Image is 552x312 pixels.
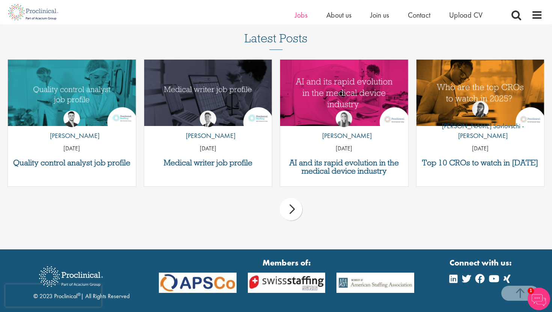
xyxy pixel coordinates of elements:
[12,159,132,167] a: Quality control analyst job profile
[33,261,109,292] img: Proclinical Recruitment
[370,10,389,20] a: Join us
[280,60,408,126] img: AI and Its Impact on the Medical Device Industry | Proclinical
[244,32,308,50] h3: Latest Posts
[33,261,130,301] div: © 2023 Proclinical | All Rights Reserved
[528,288,550,310] img: Chatbot
[408,10,430,20] a: Contact
[5,284,101,307] iframe: reCAPTCHA
[8,60,136,126] img: quality control analyst job profile
[416,121,544,140] p: [PERSON_NAME] Savlovschi - [PERSON_NAME]
[317,131,372,141] p: [PERSON_NAME]
[242,273,331,293] img: APSCo
[420,159,541,167] a: Top 10 CROs to watch in [DATE]
[180,131,235,141] p: [PERSON_NAME]
[326,10,351,20] a: About us
[280,198,302,220] div: next
[449,257,513,268] strong: Connect with us:
[280,60,408,126] a: Link to a post
[295,10,308,20] a: Jobs
[180,111,235,144] a: George Watson [PERSON_NAME]
[280,144,408,153] p: [DATE]
[63,111,80,127] img: Joshua Godden
[416,60,544,126] a: Link to a post
[144,60,272,126] img: Medical writer job profile
[416,101,544,144] a: Theodora Savlovschi - Wicks [PERSON_NAME] Savlovschi - [PERSON_NAME]
[153,273,242,293] img: APSCo
[144,144,272,153] p: [DATE]
[8,60,136,126] a: Link to a post
[416,144,544,153] p: [DATE]
[148,159,268,167] a: Medical writer job profile
[336,111,352,127] img: Hannah Burke
[472,101,489,117] img: Theodora Savlovschi - Wicks
[416,60,544,126] img: Top 10 CROs 2025 | Proclinical
[144,60,272,126] a: Link to a post
[331,273,420,293] img: APSCo
[528,288,534,294] span: 1
[317,111,372,144] a: Hannah Burke [PERSON_NAME]
[159,257,414,268] strong: Members of:
[284,159,404,175] a: AI and its rapid evolution in the medical device industry
[8,144,136,153] p: [DATE]
[200,111,216,127] img: George Watson
[44,131,100,141] p: [PERSON_NAME]
[449,10,483,20] a: Upload CV
[44,111,100,144] a: Joshua Godden [PERSON_NAME]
